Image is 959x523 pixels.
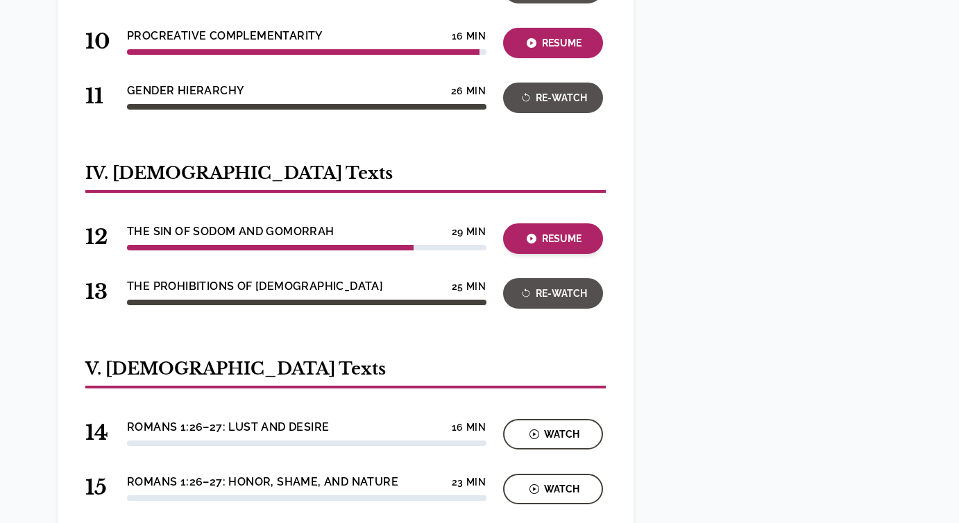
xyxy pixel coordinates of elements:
[503,419,603,449] button: Watch
[507,286,599,302] div: Re-Watch
[85,420,110,445] span: 14
[127,474,398,490] h4: Romans 1:26–27: Honor, Shame, and Nature
[452,31,486,42] h4: 16 min
[503,28,603,58] button: Resume
[452,477,486,488] h4: 23 min
[507,231,599,247] div: Resume
[507,481,599,497] div: Watch
[503,474,603,504] button: Watch
[452,281,486,292] h4: 25 min
[503,278,603,309] button: Re-Watch
[85,224,110,250] span: 12
[503,223,603,254] button: Resume
[85,474,110,500] span: 15
[85,83,110,109] span: 11
[127,28,323,44] h4: Procreative Complementarity
[503,83,603,113] button: Re-Watch
[85,358,606,388] h2: V. [DEMOGRAPHIC_DATA] Texts
[451,85,486,96] h4: 26 min
[127,419,329,436] h4: Romans 1:26–27: Lust and Desire
[452,422,486,433] h4: 16 min
[507,90,599,106] div: Re-Watch
[85,162,606,193] h2: IV. [DEMOGRAPHIC_DATA] Texts
[85,28,110,54] span: 10
[507,35,599,51] div: Resume
[452,226,486,237] h4: 29 min
[127,223,334,240] h4: The Sin of Sodom and Gomorrah
[127,83,244,99] h4: Gender Hierarchy
[85,279,110,305] span: 13
[507,427,599,443] div: Watch
[127,278,383,295] h4: The Prohibitions of [DEMOGRAPHIC_DATA]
